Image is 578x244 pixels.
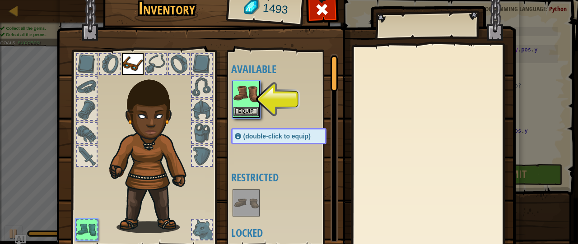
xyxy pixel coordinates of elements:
[105,67,202,233] img: raider_hair.png
[243,133,311,140] span: (double-click to equip)
[233,190,259,216] img: portrait.png
[233,82,259,107] img: portrait.png
[231,227,345,239] h4: Locked
[231,63,345,75] h4: Available
[231,171,345,183] h4: Restricted
[233,107,259,116] button: Equip
[122,53,144,75] img: portrait.png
